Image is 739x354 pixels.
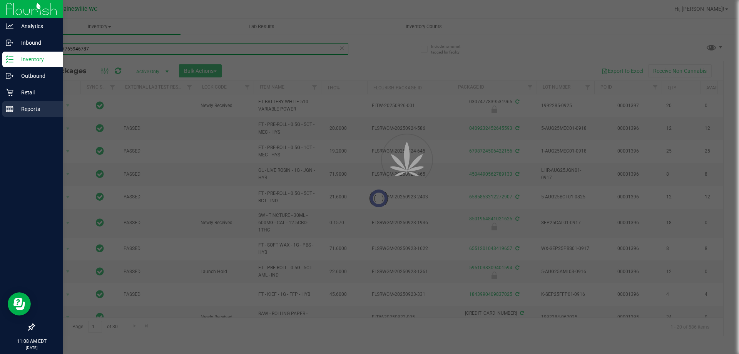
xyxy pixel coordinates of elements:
[13,22,60,31] p: Analytics
[13,38,60,47] p: Inbound
[13,55,60,64] p: Inventory
[6,55,13,63] inline-svg: Inventory
[13,71,60,81] p: Outbound
[6,89,13,96] inline-svg: Retail
[8,292,31,315] iframe: Resource center
[6,105,13,113] inline-svg: Reports
[6,72,13,80] inline-svg: Outbound
[3,338,60,345] p: 11:08 AM EDT
[13,88,60,97] p: Retail
[6,39,13,47] inline-svg: Inbound
[6,22,13,30] inline-svg: Analytics
[3,345,60,351] p: [DATE]
[13,104,60,114] p: Reports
